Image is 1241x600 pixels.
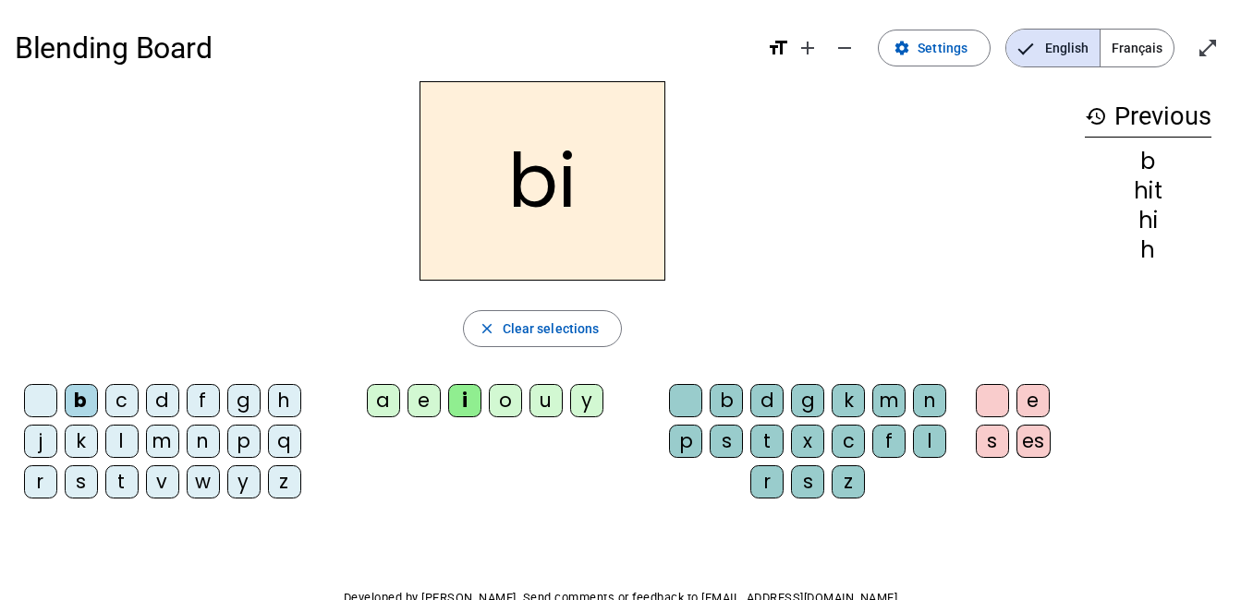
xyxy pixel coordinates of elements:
div: g [791,384,824,417]
div: s [976,425,1009,458]
div: c [105,384,139,417]
div: l [105,425,139,458]
button: Increase font size [789,30,826,66]
div: f [872,425,906,458]
mat-icon: add [797,37,819,59]
div: h [268,384,301,417]
div: k [832,384,865,417]
div: r [24,465,57,498]
div: hit [1085,180,1211,202]
mat-icon: settings [894,40,910,56]
div: es [1016,425,1051,458]
div: q [268,425,301,458]
div: n [187,425,220,458]
div: g [227,384,261,417]
div: s [791,465,824,498]
div: h [1085,239,1211,261]
div: t [105,465,139,498]
div: p [669,425,702,458]
div: f [187,384,220,417]
div: m [146,425,179,458]
div: d [750,384,784,417]
span: Français [1101,30,1174,66]
div: y [570,384,603,417]
div: u [529,384,563,417]
div: e [1016,384,1050,417]
div: w [187,465,220,498]
div: z [832,465,865,498]
div: c [832,425,865,458]
div: b [1085,150,1211,173]
div: s [65,465,98,498]
div: k [65,425,98,458]
button: Decrease font size [826,30,863,66]
div: m [872,384,906,417]
div: hi [1085,210,1211,232]
mat-icon: format_size [767,37,789,59]
div: y [227,465,261,498]
div: o [489,384,522,417]
div: a [367,384,400,417]
button: Settings [878,30,991,66]
div: l [913,425,946,458]
div: i [448,384,481,417]
div: b [710,384,743,417]
div: d [146,384,179,417]
button: Enter full screen [1189,30,1226,66]
div: b [65,384,98,417]
div: x [791,425,824,458]
h1: Blending Board [15,18,752,78]
button: Clear selections [463,310,623,347]
div: v [146,465,179,498]
div: j [24,425,57,458]
div: r [750,465,784,498]
h3: Previous [1085,96,1211,138]
div: z [268,465,301,498]
span: Settings [918,37,967,59]
mat-icon: close [479,320,495,337]
mat-button-toggle-group: Language selection [1005,29,1174,67]
mat-icon: history [1085,105,1107,127]
div: s [710,425,743,458]
div: p [227,425,261,458]
span: English [1006,30,1100,66]
h2: bi [420,81,665,281]
mat-icon: remove [833,37,856,59]
mat-icon: open_in_full [1197,37,1219,59]
div: n [913,384,946,417]
div: e [408,384,441,417]
div: t [750,425,784,458]
span: Clear selections [503,318,600,340]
